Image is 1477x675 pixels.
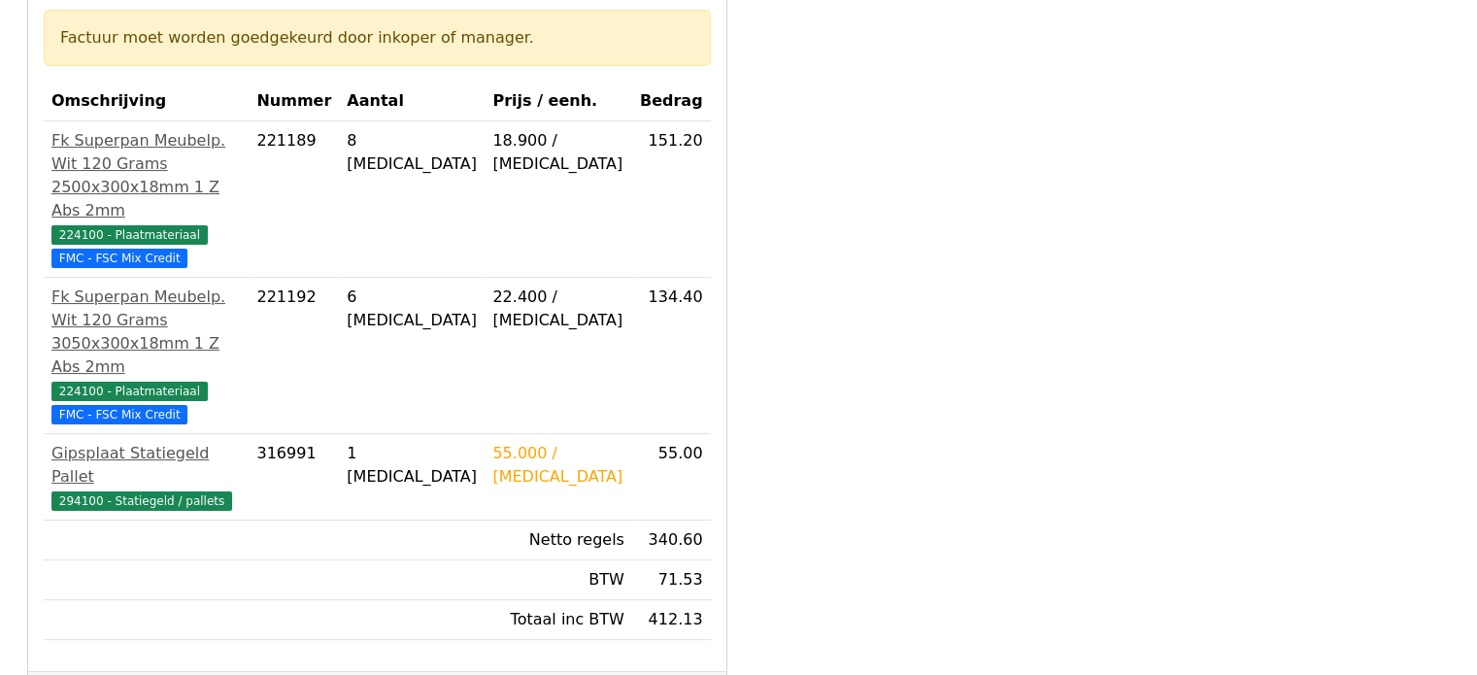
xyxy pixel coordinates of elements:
td: Netto regels [485,521,631,560]
th: Aantal [339,82,485,121]
a: Fk Superpan Meubelp. Wit 120 Grams 3050x300x18mm 1 Z Abs 2mm224100 - Plaatmateriaal FMC - FSC Mix... [51,286,241,425]
div: 1 [MEDICAL_DATA] [347,442,477,489]
td: Totaal inc BTW [485,600,631,640]
span: FMC - FSC Mix Credit [51,249,187,268]
th: Bedrag [632,82,711,121]
div: 22.400 / [MEDICAL_DATA] [492,286,623,332]
div: Gipsplaat Statiegeld Pallet [51,442,241,489]
span: 294100 - Statiegeld / pallets [51,491,232,511]
td: 340.60 [632,521,711,560]
div: 18.900 / [MEDICAL_DATA] [492,129,623,176]
span: 224100 - Plaatmateriaal [51,225,208,245]
th: Prijs / eenh. [485,82,631,121]
a: Fk Superpan Meubelp. Wit 120 Grams 2500x300x18mm 1 Z Abs 2mm224100 - Plaatmateriaal FMC - FSC Mix... [51,129,241,269]
div: 8 [MEDICAL_DATA] [347,129,477,176]
td: 134.40 [632,278,711,434]
td: BTW [485,560,631,600]
div: Fk Superpan Meubelp. Wit 120 Grams 3050x300x18mm 1 Z Abs 2mm [51,286,241,379]
div: 6 [MEDICAL_DATA] [347,286,477,332]
div: Factuur moet worden goedgekeurd door inkoper of manager. [60,26,694,50]
td: 71.53 [632,560,711,600]
span: FMC - FSC Mix Credit [51,405,187,424]
div: 55.000 / [MEDICAL_DATA] [492,442,623,489]
td: 221192 [249,278,339,434]
td: 151.20 [632,121,711,278]
td: 55.00 [632,434,711,521]
td: 412.13 [632,600,711,640]
td: 316991 [249,434,339,521]
th: Nummer [249,82,339,121]
td: 221189 [249,121,339,278]
span: 224100 - Plaatmateriaal [51,382,208,401]
a: Gipsplaat Statiegeld Pallet294100 - Statiegeld / pallets [51,442,241,512]
th: Omschrijving [44,82,249,121]
div: Fk Superpan Meubelp. Wit 120 Grams 2500x300x18mm 1 Z Abs 2mm [51,129,241,222]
